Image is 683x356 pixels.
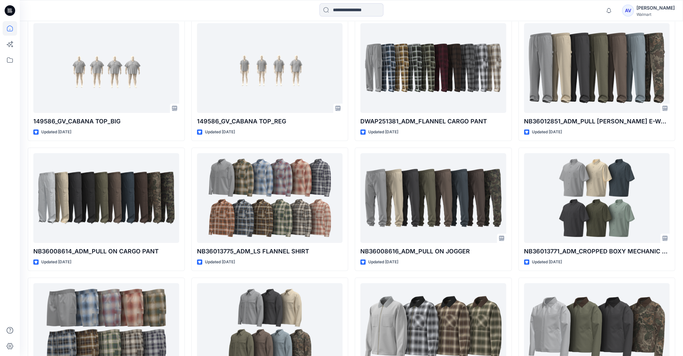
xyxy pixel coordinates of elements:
p: NB36013775_ADM_LS FLANNEL SHIRT [197,247,343,256]
a: NB36008614_ADM_PULL ON CARGO PANT [33,153,179,243]
p: NB36012851_ADM_PULL [PERSON_NAME] E-WAIST PANT [524,117,670,126]
p: Updated [DATE] [532,129,562,136]
a: DWAP251381_ADM_FLANNEL CARGO PANT [360,23,506,113]
p: Updated [DATE] [205,129,235,136]
a: 149586_GV_CABANA TOP_REG [197,23,343,113]
p: Updated [DATE] [205,259,235,266]
div: [PERSON_NAME] [636,4,675,12]
a: 149586_GV_CABANA TOP_BIG [33,23,179,113]
p: Updated [DATE] [41,129,71,136]
p: 149586_GV_CABANA TOP_BIG [33,117,179,126]
p: Updated [DATE] [41,259,71,266]
div: AV [622,5,634,16]
a: NB36008616_ADM_PULL ON JOGGER [360,153,506,243]
p: DWAP251381_ADM_FLANNEL CARGO PANT [360,117,506,126]
p: 149586_GV_CABANA TOP_REG [197,117,343,126]
p: Updated [DATE] [368,259,398,266]
a: NB36013775_ADM_LS FLANNEL SHIRT [197,153,343,243]
p: NB36008614_ADM_PULL ON CARGO PANT [33,247,179,256]
p: Updated [DATE] [532,259,562,266]
p: NB36013771_ADM_CROPPED BOXY MECHANIC SHIRT [524,247,670,256]
p: NB36008616_ADM_PULL ON JOGGER [360,247,506,256]
a: NB36013771_ADM_CROPPED BOXY MECHANIC SHIRT [524,153,670,243]
div: Walmart [636,12,675,17]
a: NB36012851_ADM_PULL CARPENTER E-WAIST PANT [524,23,670,113]
p: Updated [DATE] [368,129,398,136]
